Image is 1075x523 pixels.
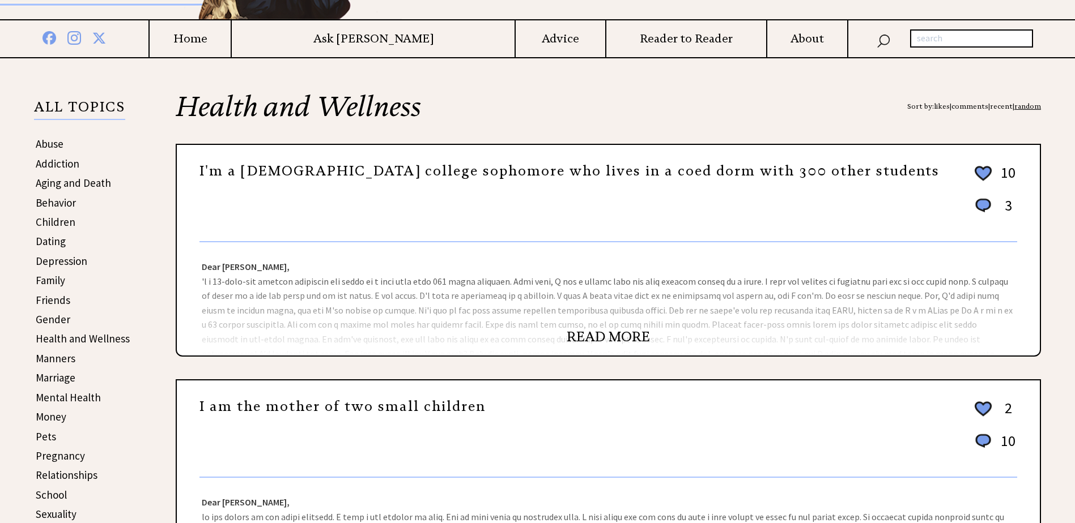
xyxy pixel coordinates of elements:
a: Mental Health [36,391,101,404]
a: Home [150,32,231,46]
td: 3 [995,196,1016,226]
p: ALL TOPICS [34,101,125,120]
a: Gender [36,312,70,326]
a: READ MORE [567,328,650,345]
a: Advice [516,32,605,46]
img: message_round%201.png [973,432,993,450]
a: recent [990,102,1013,110]
img: heart_outline%202.png [973,399,993,419]
img: message_round%201.png [973,196,993,215]
div: Sort by: | | | [907,93,1041,120]
td: 10 [995,163,1016,195]
a: Pregnancy [36,449,85,462]
td: 10 [995,431,1016,461]
a: Ask [PERSON_NAME] [232,32,515,46]
a: Pets [36,430,56,443]
a: I'm a [DEMOGRAPHIC_DATA] college sophomore who lives in a coed dorm with 300 other students [199,162,940,179]
a: Health and Wellness [36,332,130,345]
a: Sexuality [36,507,77,521]
a: About [767,32,847,46]
a: Relationships [36,468,97,482]
input: search [910,29,1033,48]
a: Addiction [36,157,79,170]
a: School [36,488,67,501]
img: x%20blue.png [92,29,106,45]
img: instagram%20blue.png [67,29,81,45]
a: Reader to Reader [606,32,767,46]
strong: Dear [PERSON_NAME], [202,261,290,272]
a: Children [36,215,75,229]
td: 2 [995,398,1016,430]
strong: Dear [PERSON_NAME], [202,496,290,508]
img: facebook%20blue.png [43,29,56,45]
a: comments [951,102,988,110]
h2: Health and Wellness [176,93,1041,144]
a: Abuse [36,137,63,151]
a: Money [36,410,66,423]
div: 'l i 13-dolo-sit ametcon adipiscin eli seddo ei t inci utla etdo 061 magna aliquaen. Admi veni, Q... [177,242,1040,355]
a: Depression [36,254,87,268]
a: Family [36,273,65,287]
a: Behavior [36,196,76,209]
a: Friends [36,293,70,307]
a: Dating [36,234,66,248]
a: Manners [36,351,75,365]
a: likes [934,102,950,110]
a: random [1014,102,1041,110]
a: Marriage [36,371,75,384]
a: Aging and Death [36,176,111,190]
img: search_nav.png [877,32,890,48]
img: heart_outline%202.png [973,164,993,183]
a: I am the mother of two small children [199,398,486,415]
